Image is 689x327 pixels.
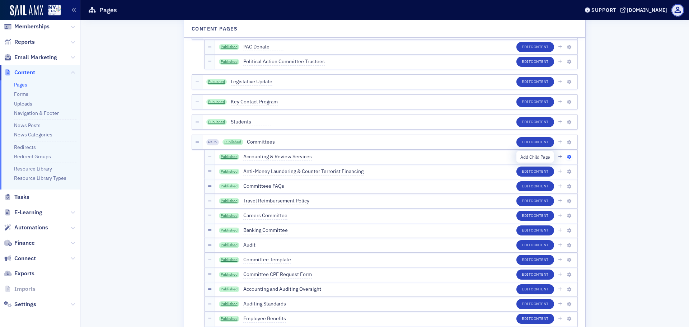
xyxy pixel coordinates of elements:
[671,4,684,17] span: Profile
[14,122,41,129] a: News Posts
[243,182,284,190] span: Committees FAQs
[516,117,554,127] button: EditContent
[4,38,35,46] a: Reports
[14,254,36,262] span: Connect
[531,257,549,262] span: Content
[4,193,29,201] a: Tasks
[4,69,35,76] a: Content
[231,118,271,126] span: Students
[14,53,57,61] span: Email Marketing
[219,228,240,233] a: Published
[531,272,549,277] span: Content
[516,284,554,294] button: EditContent
[14,101,32,107] a: Uploads
[531,139,549,144] span: Content
[516,152,554,162] button: EditContent
[531,198,549,203] span: Content
[14,23,50,31] span: Memberships
[4,300,36,308] a: Settings
[516,270,554,280] button: EditContent
[14,69,35,76] span: Content
[14,193,29,201] span: Tasks
[219,272,240,277] a: Published
[243,285,321,293] span: Accounting and Auditing Oversight
[531,316,549,321] span: Content
[14,91,28,97] a: Forms
[206,79,227,85] a: Published
[14,110,59,116] a: Navigation & Footer
[516,211,554,221] button: EditContent
[516,167,554,177] button: EditContent
[4,23,50,31] a: Memberships
[531,242,549,247] span: Content
[192,25,238,33] h4: Content Pages
[531,154,549,159] span: Content
[531,79,549,84] span: Content
[531,301,549,306] span: Content
[14,175,66,181] a: Resource Library Types
[531,44,549,49] span: Content
[620,8,670,13] button: [DOMAIN_NAME]
[516,240,554,250] button: EditContent
[516,314,554,324] button: EditContent
[219,154,240,160] a: Published
[10,5,43,17] img: SailAMX
[243,300,286,308] span: Auditing Standards
[531,183,549,188] span: Content
[516,299,554,309] button: EditContent
[243,256,291,264] span: Committee Template
[4,224,48,232] a: Automations
[14,153,51,160] a: Redirect Groups
[4,239,35,247] a: Finance
[243,226,288,234] span: Banking Committee
[219,286,240,292] a: Published
[516,181,554,191] button: EditContent
[14,300,36,308] span: Settings
[243,58,325,66] span: Political Action Committee Trustees
[243,212,287,220] span: Careers Committee
[219,183,240,189] a: Published
[243,241,283,249] span: Audit
[14,239,35,247] span: Finance
[219,257,240,263] a: Published
[516,97,554,107] button: EditContent
[219,198,240,204] a: Published
[243,153,312,161] span: Accounting & Review Services
[516,57,554,67] button: EditContent
[4,254,36,262] a: Connect
[243,271,312,279] span: Committee CPE Request Form
[14,224,48,232] span: Automations
[219,169,240,174] a: Published
[516,196,554,206] button: EditContent
[206,119,227,125] a: Published
[231,98,278,106] span: Key Contact Program
[14,209,42,216] span: E-Learning
[222,139,243,145] a: Published
[516,255,554,265] button: EditContent
[219,301,240,307] a: Published
[531,213,549,218] span: Content
[531,169,549,174] span: Content
[219,44,240,50] a: Published
[4,270,34,277] a: Exports
[14,270,34,277] span: Exports
[219,59,240,65] a: Published
[531,286,549,291] span: Content
[516,225,554,235] button: EditContent
[243,315,286,323] span: Employee Benefits
[247,138,287,146] span: Committees
[14,285,36,293] span: Imports
[4,209,42,216] a: E-Learning
[231,78,272,86] span: Legislative Update
[219,213,240,219] a: Published
[516,42,554,52] button: EditContent
[43,5,61,17] a: View Homepage
[14,81,27,88] a: Pages
[14,165,52,172] a: Resource Library
[531,59,549,64] span: Content
[531,99,549,104] span: Content
[243,197,309,205] span: Travel Reimbursement Policy
[4,285,36,293] a: Imports
[99,6,117,14] h1: Pages
[531,119,549,124] span: Content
